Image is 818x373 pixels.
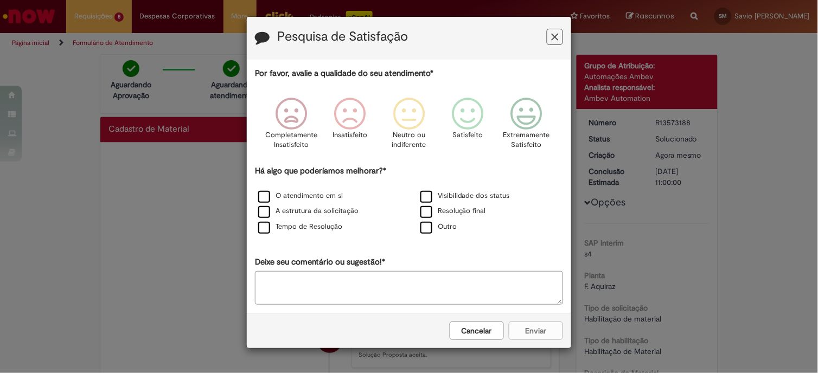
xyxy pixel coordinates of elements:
[266,130,318,150] p: Completamente Insatisfeito
[258,222,342,232] label: Tempo de Resolução
[255,165,563,235] div: Há algo que poderíamos melhorar?*
[440,89,495,164] div: Satisfeito
[258,206,359,216] label: A estrutura da solicitação
[450,321,504,340] button: Cancelar
[277,30,408,44] label: Pesquisa de Satisfação
[381,89,437,164] div: Neutro ou indiferente
[420,222,457,232] label: Outro
[255,68,433,79] label: Por favor, avalie a qualidade do seu atendimento*
[323,89,378,164] div: Insatisfeito
[389,130,429,150] p: Neutro ou indiferente
[258,191,343,201] label: O atendimento em si
[264,89,319,164] div: Completamente Insatisfeito
[452,130,483,140] p: Satisfeito
[420,191,510,201] label: Visibilidade dos status
[499,89,554,164] div: Extremamente Satisfeito
[333,130,368,140] p: Insatisfeito
[420,206,486,216] label: Resolução final
[255,256,385,268] label: Deixe seu comentário ou sugestão!*
[503,130,549,150] p: Extremamente Satisfeito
